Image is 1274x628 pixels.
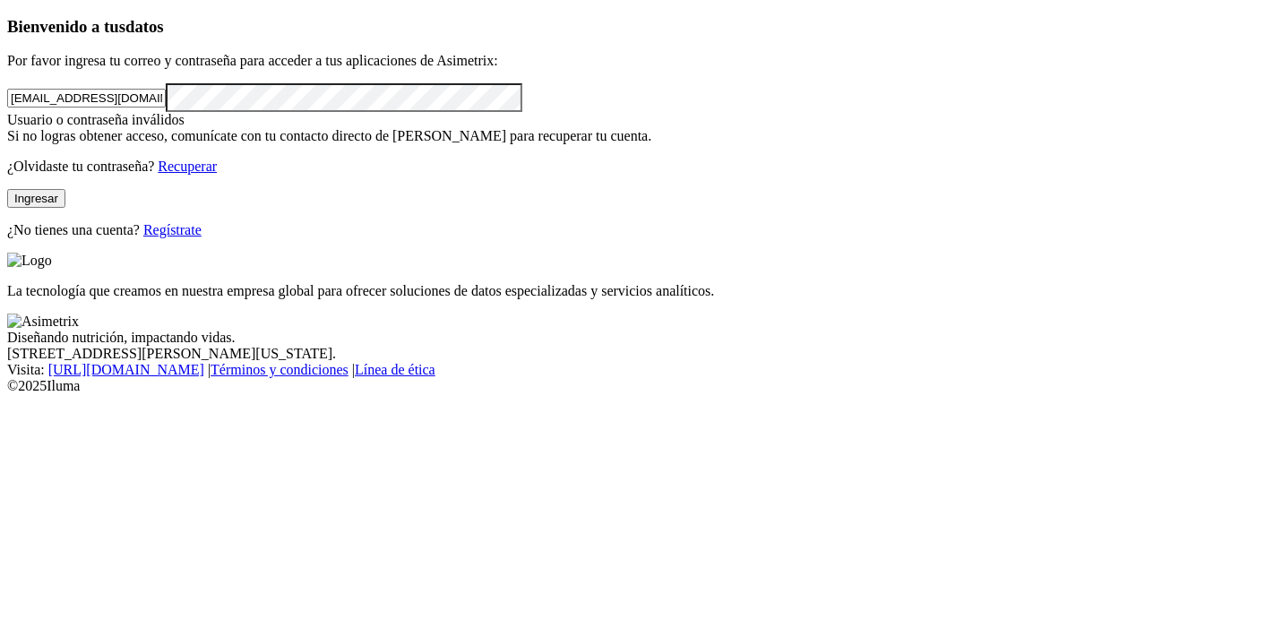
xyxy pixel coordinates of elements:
[355,362,435,377] a: Línea de ética
[158,159,217,174] a: Recuperar
[7,53,1267,69] p: Por favor ingresa tu correo y contraseña para acceder a tus aplicaciones de Asimetrix:
[7,283,1267,299] p: La tecnología que creamos en nuestra empresa global para ofrecer soluciones de datos especializad...
[7,89,166,108] input: Tu correo
[7,346,1267,362] div: [STREET_ADDRESS][PERSON_NAME][US_STATE].
[7,189,65,208] button: Ingresar
[48,362,204,377] a: [URL][DOMAIN_NAME]
[7,378,1267,394] div: © 2025 Iluma
[7,222,1267,238] p: ¿No tienes una cuenta?
[7,330,1267,346] div: Diseñando nutrición, impactando vidas.
[7,314,79,330] img: Asimetrix
[7,17,1267,37] h3: Bienvenido a tus
[125,17,164,36] span: datos
[7,253,52,269] img: Logo
[7,159,1267,175] p: ¿Olvidaste tu contraseña?
[7,362,1267,378] div: Visita : | |
[211,362,349,377] a: Términos y condiciones
[7,112,1267,144] div: Usuario o contraseña inválidos Si no logras obtener acceso, comunícate con tu contacto directo de...
[143,222,202,237] a: Regístrate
